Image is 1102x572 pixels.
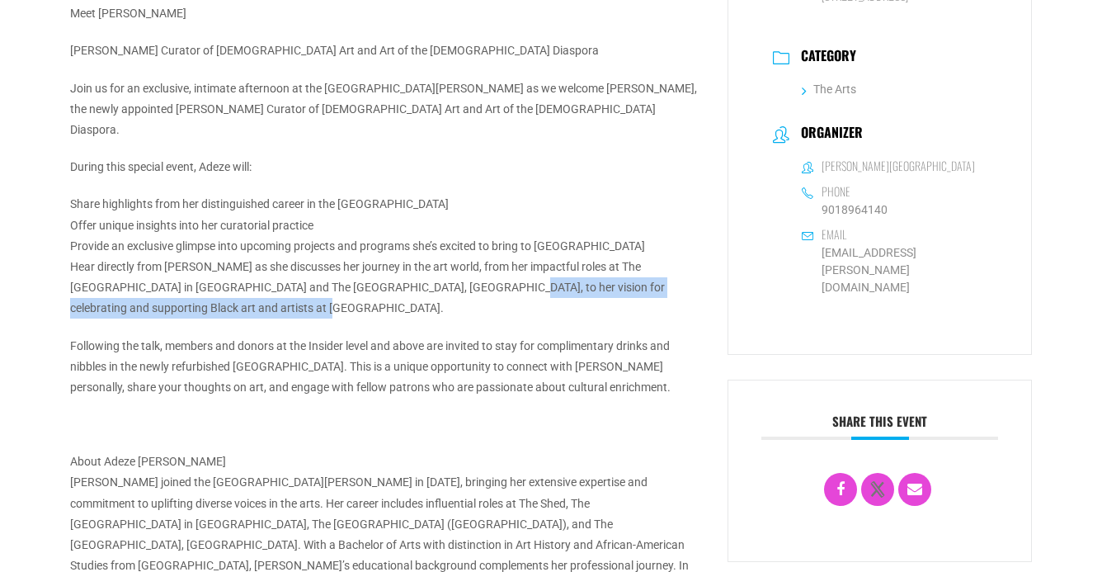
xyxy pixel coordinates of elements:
a: X Social Network [861,473,894,506]
h6: Phone [822,184,850,199]
a: 9018964140 [802,201,888,219]
p: Share highlights from her distinguished career in the [GEOGRAPHIC_DATA] Offer unique insights int... [70,194,703,319]
p: During this special event, Adeze will: [70,157,703,177]
p: Meet [PERSON_NAME] [70,3,703,24]
h3: Organizer [793,125,863,144]
p: Join us for an exclusive, intimate afternoon at the [GEOGRAPHIC_DATA][PERSON_NAME] as we welcome ... [70,78,703,141]
h6: [PERSON_NAME][GEOGRAPHIC_DATA] [822,158,975,173]
a: The Arts [802,83,856,96]
a: Share on Facebook [824,473,857,506]
h6: Email [822,227,846,242]
h3: Category [793,48,856,68]
a: Email [898,473,931,506]
p: [PERSON_NAME] Curator of [DEMOGRAPHIC_DATA] Art and Art of the [DEMOGRAPHIC_DATA] Diaspora [70,40,703,61]
a: [EMAIL_ADDRESS][PERSON_NAME][DOMAIN_NAME] [802,244,987,296]
p: Following the talk, members and donors at the Insider level and above are invited to stay for com... [70,336,703,399]
h3: Share this event [761,414,998,440]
